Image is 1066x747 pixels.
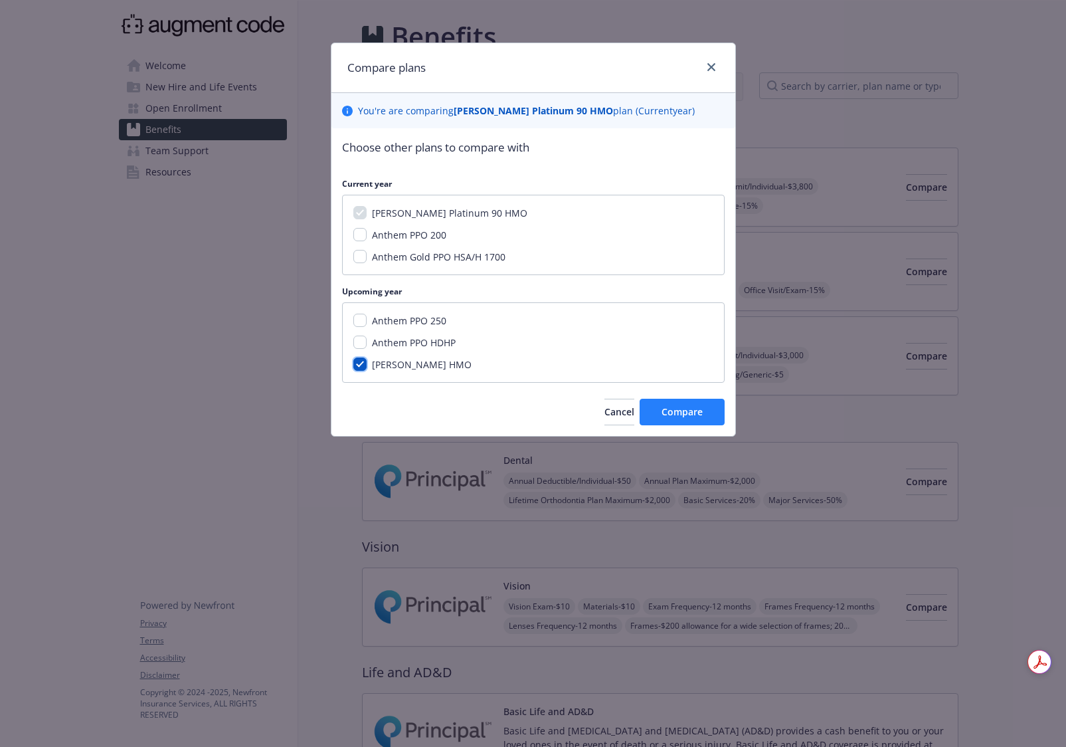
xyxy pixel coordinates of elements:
[358,104,695,118] p: You ' re are comparing plan ( Current year)
[703,59,719,75] a: close
[372,358,472,371] span: [PERSON_NAME] HMO
[604,405,634,418] span: Cancel
[342,286,725,297] p: Upcoming year
[372,314,446,327] span: Anthem PPO 250
[640,399,725,425] button: Compare
[604,399,634,425] button: Cancel
[372,336,456,349] span: Anthem PPO HDHP
[372,207,527,219] span: [PERSON_NAME] Platinum 90 HMO
[342,178,725,189] p: Current year
[372,251,505,263] span: Anthem Gold PPO HSA/H 1700
[372,229,446,241] span: Anthem PPO 200
[662,405,703,418] span: Compare
[454,104,613,117] b: [PERSON_NAME] Platinum 90 HMO
[347,59,426,76] h1: Compare plans
[342,139,725,156] p: Choose other plans to compare with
